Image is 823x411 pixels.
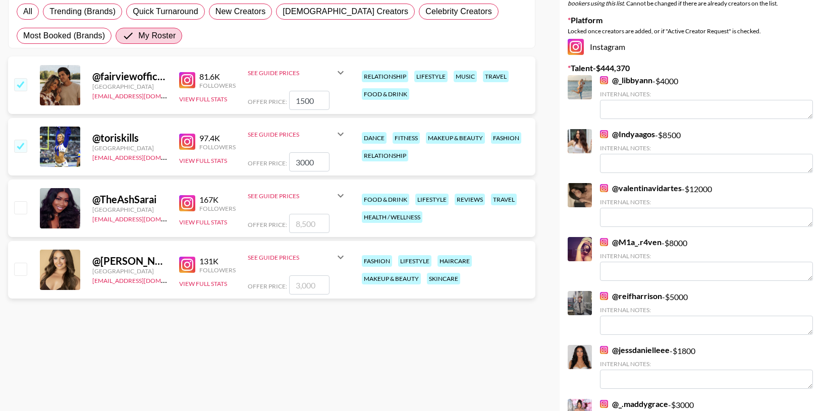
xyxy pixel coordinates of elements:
div: See Guide Prices [248,245,347,269]
div: 97.4K [199,133,236,143]
div: skincare [427,273,460,284]
a: @_libbyann [600,75,652,85]
img: Instagram [600,346,608,354]
input: 4,500 [289,152,330,171]
label: Talent - $ 444,370 [568,63,815,73]
button: View Full Stats [179,95,227,103]
span: New Creators [215,6,266,18]
div: - $ 5000 [600,291,813,335]
div: food & drink [362,194,409,205]
span: [DEMOGRAPHIC_DATA] Creators [283,6,408,18]
a: @reifharrison [600,291,662,301]
a: @valentinavidartes [600,183,682,193]
div: lifestyle [398,255,431,267]
div: fashion [491,132,521,144]
a: [EMAIL_ADDRESS][DOMAIN_NAME] [92,90,194,100]
div: travel [483,71,509,82]
div: dance [362,132,387,144]
div: [GEOGRAPHIC_DATA] [92,267,167,275]
img: Instagram [179,257,195,273]
a: @M1a_.r4ven [600,237,662,247]
div: makeup & beauty [362,273,421,284]
span: Most Booked (Brands) [23,30,105,42]
a: @jessdanielleee [600,345,670,355]
input: 8,500 [289,214,330,233]
div: haircare [437,255,472,267]
div: Internal Notes: [600,90,813,98]
button: View Full Stats [179,280,227,287]
div: See Guide Prices [248,254,335,261]
img: Instagram [600,184,608,192]
span: Offer Price: [248,282,287,290]
input: 2,500 [289,91,330,110]
div: Internal Notes: [600,198,813,206]
div: See Guide Prices [248,69,335,77]
div: @ [PERSON_NAME] [92,255,167,267]
div: 167K [199,195,236,205]
a: [EMAIL_ADDRESS][DOMAIN_NAME] [92,275,194,284]
div: - $ 1800 [600,345,813,389]
div: 131K [199,256,236,266]
div: @ fairviewofficial [92,70,167,83]
span: Offer Price: [248,159,287,167]
div: @ toriskills [92,132,167,144]
div: reviews [455,194,485,205]
div: Internal Notes: [600,360,813,368]
div: See Guide Prices [248,184,347,208]
span: Trending (Brands) [49,6,116,18]
img: Instagram [179,195,195,211]
button: View Full Stats [179,218,227,226]
span: Offer Price: [248,221,287,228]
div: relationship [362,150,408,161]
div: See Guide Prices [248,131,335,138]
img: Instagram [600,130,608,138]
div: - $ 8500 [600,129,813,173]
div: Instagram [568,39,815,55]
a: @Indyaagos [600,129,655,139]
div: @ TheAshSarai [92,193,167,206]
div: - $ 8000 [600,237,813,281]
div: 81.6K [199,72,236,82]
div: Internal Notes: [600,306,813,314]
img: Instagram [179,72,195,88]
div: lifestyle [415,194,449,205]
a: [EMAIL_ADDRESS][DOMAIN_NAME] [92,213,194,223]
div: travel [491,194,517,205]
img: Instagram [600,238,608,246]
span: My Roster [138,30,176,42]
img: Instagram [568,39,584,55]
div: - $ 12000 [600,183,813,227]
span: Offer Price: [248,98,287,105]
div: lifestyle [414,71,448,82]
img: Instagram [600,400,608,408]
div: food & drink [362,88,409,100]
a: [EMAIL_ADDRESS][DOMAIN_NAME] [92,152,194,161]
img: Instagram [600,76,608,84]
div: fitness [393,132,420,144]
div: Internal Notes: [600,144,813,152]
span: Celebrity Creators [425,6,492,18]
span: Quick Turnaround [133,6,198,18]
div: music [454,71,477,82]
img: Instagram [600,292,608,300]
div: Internal Notes: [600,252,813,260]
div: Followers [199,266,236,274]
span: All [23,6,32,18]
div: Followers [199,82,236,89]
div: health / wellness [362,211,422,223]
a: @_.maddygrace [600,399,668,409]
div: makeup & beauty [426,132,485,144]
div: Followers [199,205,236,212]
div: See Guide Prices [248,192,335,200]
div: Locked once creators are added, or if "Active Creator Request" is checked. [568,27,815,35]
label: Platform [568,15,815,25]
button: View Full Stats [179,157,227,164]
div: [GEOGRAPHIC_DATA] [92,206,167,213]
input: 3,000 [289,275,330,295]
div: [GEOGRAPHIC_DATA] [92,144,167,152]
div: relationship [362,71,408,82]
div: Followers [199,143,236,151]
div: See Guide Prices [248,122,347,146]
div: [GEOGRAPHIC_DATA] [92,83,167,90]
div: See Guide Prices [248,61,347,85]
